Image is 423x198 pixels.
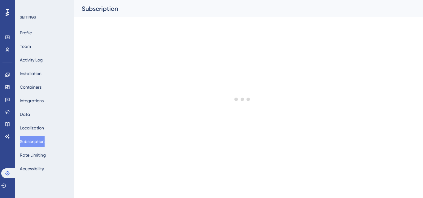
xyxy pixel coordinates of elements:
button: Profile [20,27,32,38]
div: SETTINGS [20,15,70,20]
button: Rate Limiting [20,150,46,161]
button: Team [20,41,31,52]
button: Containers [20,82,41,93]
button: Integrations [20,95,44,106]
button: Subscription [20,136,45,147]
button: Data [20,109,30,120]
button: Localization [20,122,44,133]
button: Accessibility [20,163,44,174]
button: Activity Log [20,54,43,65]
button: Installation [20,68,41,79]
div: Subscription [82,4,400,13]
